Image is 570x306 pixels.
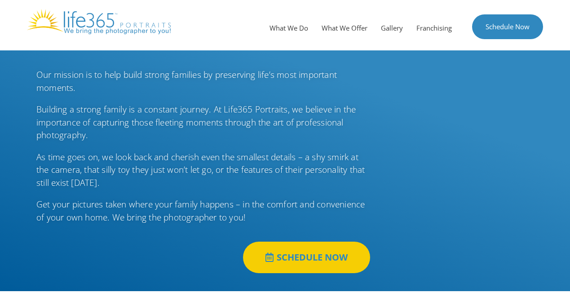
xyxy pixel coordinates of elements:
span: Our mission is to help build strong families by preserving life’s most important moments. [36,69,337,94]
a: Gallery [374,14,410,41]
span: Building a strong family is a constant journey. At Life365 Portraits, we believe in the importanc... [36,103,356,141]
a: SCHEDULE NOW [243,242,370,273]
a: Schedule Now [472,14,543,39]
a: Franchising [410,14,459,41]
span: SCHEDULE NOW [277,253,348,262]
a: What We Do [263,14,315,41]
img: Life365 [27,9,171,34]
span: Get your pictures taken where your family happens – in the comfort and convenience of your own ho... [36,198,365,223]
span: As time goes on, we look back and cherish even the smallest details – a shy smirk at the camera, ... [36,151,365,189]
a: What We Offer [315,14,374,41]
